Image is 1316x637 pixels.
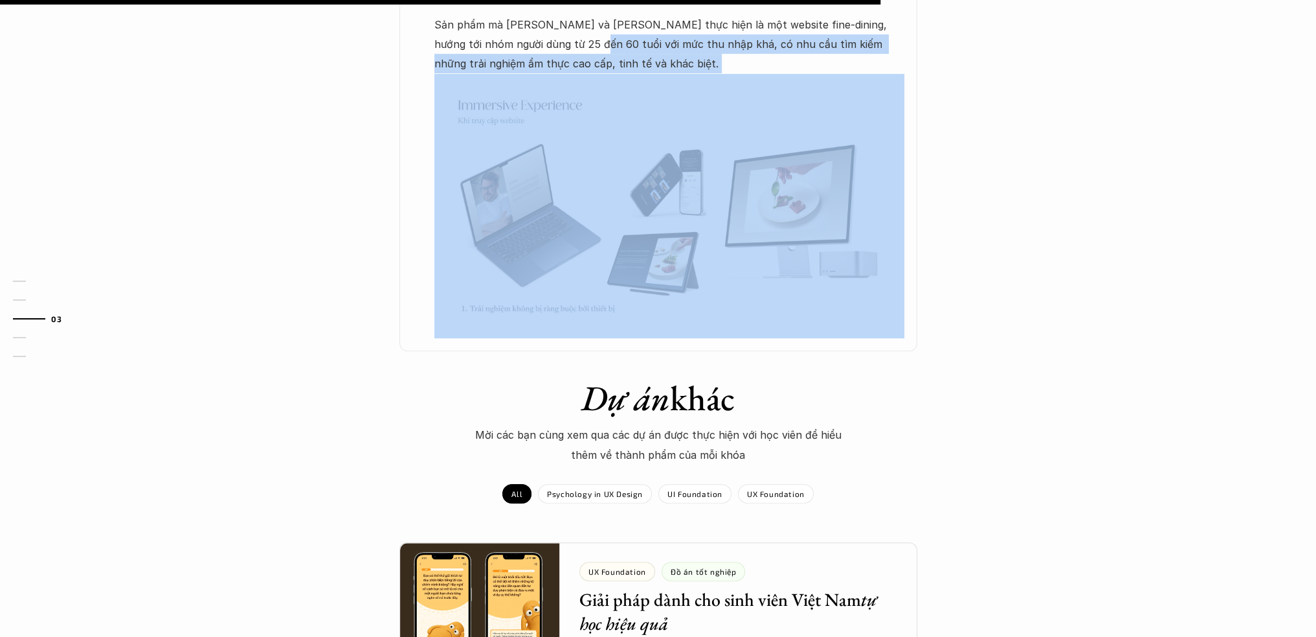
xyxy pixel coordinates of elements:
p: Sản phẩm mà [PERSON_NAME] và [PERSON_NAME] thực hiện là một website fine-dining, hướng tới nhóm n... [434,15,904,74]
p: Psychology in UX Design [547,489,643,498]
p: Mời các bạn cùng xem qua các dự án được thực hiện với học viên để hiểu thêm về thành phẩm của mỗi... [464,425,853,465]
p: All [511,489,522,498]
p: UX Foundation [747,489,805,498]
a: 03 [13,311,74,327]
p: UI Foundation [667,489,722,498]
h1: khác [432,377,885,419]
em: Dự án [581,375,670,421]
strong: 03 [51,314,61,323]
